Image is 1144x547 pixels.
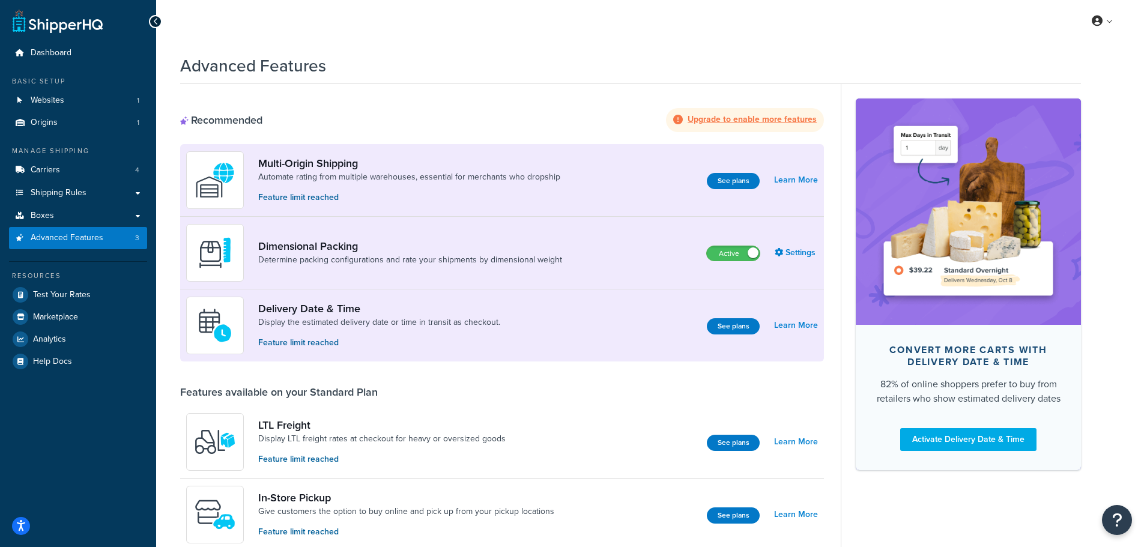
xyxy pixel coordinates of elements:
button: See plans [707,507,760,524]
img: WatD5o0RtDAAAAAElFTkSuQmCC [194,159,236,201]
button: See plans [707,435,760,451]
p: Feature limit reached [258,453,506,466]
a: Advanced Features3 [9,227,147,249]
a: Shipping Rules [9,182,147,204]
button: Open Resource Center [1102,505,1132,535]
span: Shipping Rules [31,188,86,198]
span: Advanced Features [31,233,103,243]
span: Websites [31,95,64,106]
a: Determine packing configurations and rate your shipments by dimensional weight [258,254,562,266]
p: Feature limit reached [258,191,560,204]
div: Manage Shipping [9,146,147,156]
span: 4 [135,165,139,175]
span: 1 [137,118,139,128]
span: Boxes [31,211,54,221]
div: Basic Setup [9,76,147,86]
a: Origins1 [9,112,147,134]
div: Convert more carts with delivery date & time [875,344,1062,368]
span: Help Docs [33,357,72,367]
li: Origins [9,112,147,134]
p: Feature limit reached [258,525,554,539]
img: y79ZsPf0fXUFUhFXDzUgf+ktZg5F2+ohG75+v3d2s1D9TjoU8PiyCIluIjV41seZevKCRuEjTPPOKHJsQcmKCXGdfprl3L4q7... [194,421,236,463]
img: feature-image-ddt-36eae7f7280da8017bfb280eaccd9c446f90b1fe08728e4019434db127062ab4.png [874,116,1063,306]
a: Display LTL freight rates at checkout for heavy or oversized goods [258,433,506,445]
a: Dimensional Packing [258,240,562,253]
li: Websites [9,89,147,112]
a: LTL Freight [258,419,506,432]
label: Active [707,246,760,261]
span: 3 [135,233,139,243]
a: Learn More [774,506,818,523]
li: Carriers [9,159,147,181]
div: Resources [9,271,147,281]
img: DTVBYsAAAAAASUVORK5CYII= [194,232,236,274]
a: Boxes [9,205,147,227]
span: Test Your Rates [33,290,91,300]
a: Learn More [774,317,818,334]
a: Websites1 [9,89,147,112]
span: Dashboard [31,48,71,58]
a: Delivery Date & Time [258,302,500,315]
div: 82% of online shoppers prefer to buy from retailers who show estimated delivery dates [875,377,1062,406]
span: Marketplace [33,312,78,322]
span: Origins [31,118,58,128]
button: See plans [707,318,760,334]
a: Automate rating from multiple warehouses, essential for merchants who dropship [258,171,560,183]
a: Activate Delivery Date & Time [900,428,1037,451]
div: Recommended [180,113,262,127]
strong: Upgrade to enable more features [688,113,817,125]
a: Learn More [774,434,818,450]
a: In-Store Pickup [258,491,554,504]
a: Help Docs [9,351,147,372]
span: Carriers [31,165,60,175]
a: Multi-Origin Shipping [258,157,560,170]
a: Dashboard [9,42,147,64]
h1: Advanced Features [180,54,326,77]
a: Marketplace [9,306,147,328]
a: Test Your Rates [9,284,147,306]
img: gfkeb5ejjkALwAAAABJRU5ErkJggg== [194,304,236,346]
img: wfgcfpwTIucLEAAAAASUVORK5CYII= [194,494,236,536]
div: Features available on your Standard Plan [180,385,378,399]
li: Advanced Features [9,227,147,249]
a: Learn More [774,172,818,189]
span: Analytics [33,334,66,345]
a: Carriers4 [9,159,147,181]
a: Display the estimated delivery date or time in transit as checkout. [258,316,500,328]
a: Settings [775,244,818,261]
a: Give customers the option to buy online and pick up from your pickup locations [258,506,554,518]
button: See plans [707,173,760,189]
p: Feature limit reached [258,336,500,349]
a: Analytics [9,328,147,350]
span: 1 [137,95,139,106]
